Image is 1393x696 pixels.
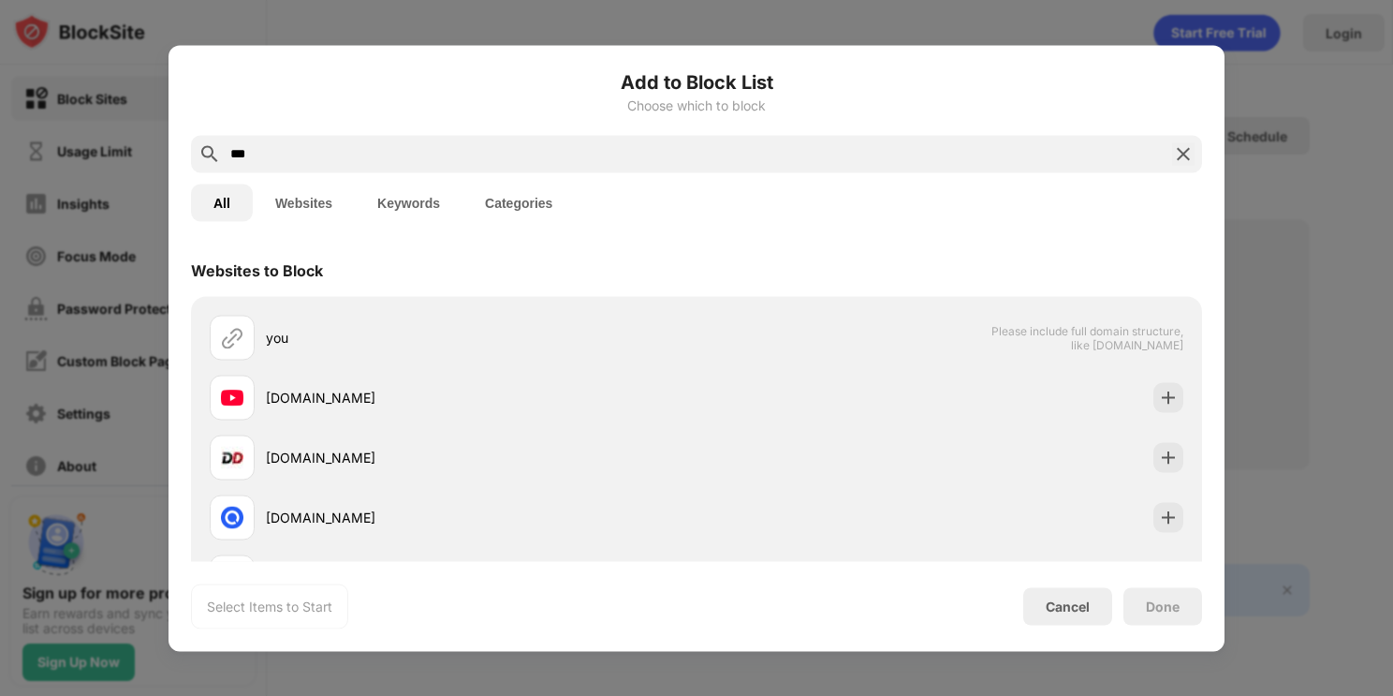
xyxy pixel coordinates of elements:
[266,388,696,407] div: [DOMAIN_NAME]
[221,386,243,408] img: favicons
[198,142,221,165] img: search.svg
[253,184,355,221] button: Websites
[266,328,696,348] div: you
[221,446,243,468] img: favicons
[990,323,1183,351] span: Please include full domain structure, like [DOMAIN_NAME]
[221,326,243,348] img: url.svg
[191,67,1202,96] h6: Add to Block List
[191,184,253,221] button: All
[221,506,243,528] img: favicons
[207,597,332,615] div: Select Items to Start
[462,184,575,221] button: Categories
[1046,599,1090,615] div: Cancel
[266,448,696,467] div: [DOMAIN_NAME]
[1146,599,1180,614] div: Done
[1172,142,1195,165] img: search-close
[355,184,462,221] button: Keywords
[266,508,696,527] div: [DOMAIN_NAME]
[191,260,323,279] div: Websites to Block
[191,97,1202,112] div: Choose which to block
